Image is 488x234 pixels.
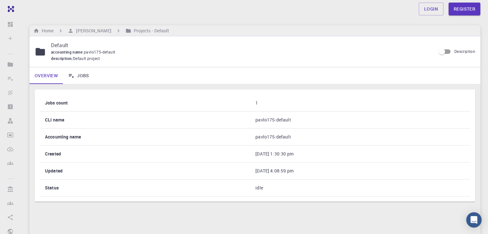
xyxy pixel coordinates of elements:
a: Overview [30,67,63,84]
a: Register [449,3,480,15]
p: Default [51,41,431,49]
td: pavlo175-default [250,111,470,128]
b: Status [45,185,59,191]
a: Jobs [63,67,94,84]
h6: Projects - Default [131,27,169,34]
h6: Home [39,27,54,34]
td: [DATE] 1:30:30 pm [250,146,470,163]
span: accounting name [51,49,84,54]
a: Login [419,3,443,15]
b: Updated [45,168,63,174]
b: CLI name [45,117,64,123]
b: Accounting name [45,134,81,140]
span: description : [51,55,73,62]
td: [DATE] 4:08:59 pm [250,163,470,180]
div: Open Intercom Messenger [466,212,482,228]
span: Default project [73,55,100,62]
b: Jobs count [45,100,68,106]
td: idle [250,180,470,196]
td: 1 [250,95,470,112]
span: pavlo175-default [84,49,118,54]
table: simple table [40,95,470,196]
h6: [PERSON_NAME] [73,27,111,34]
nav: breadcrumb [32,27,171,34]
b: Created [45,151,61,157]
span: Description [454,49,475,54]
td: pavlo175-default [250,129,470,146]
img: logo [5,6,14,12]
